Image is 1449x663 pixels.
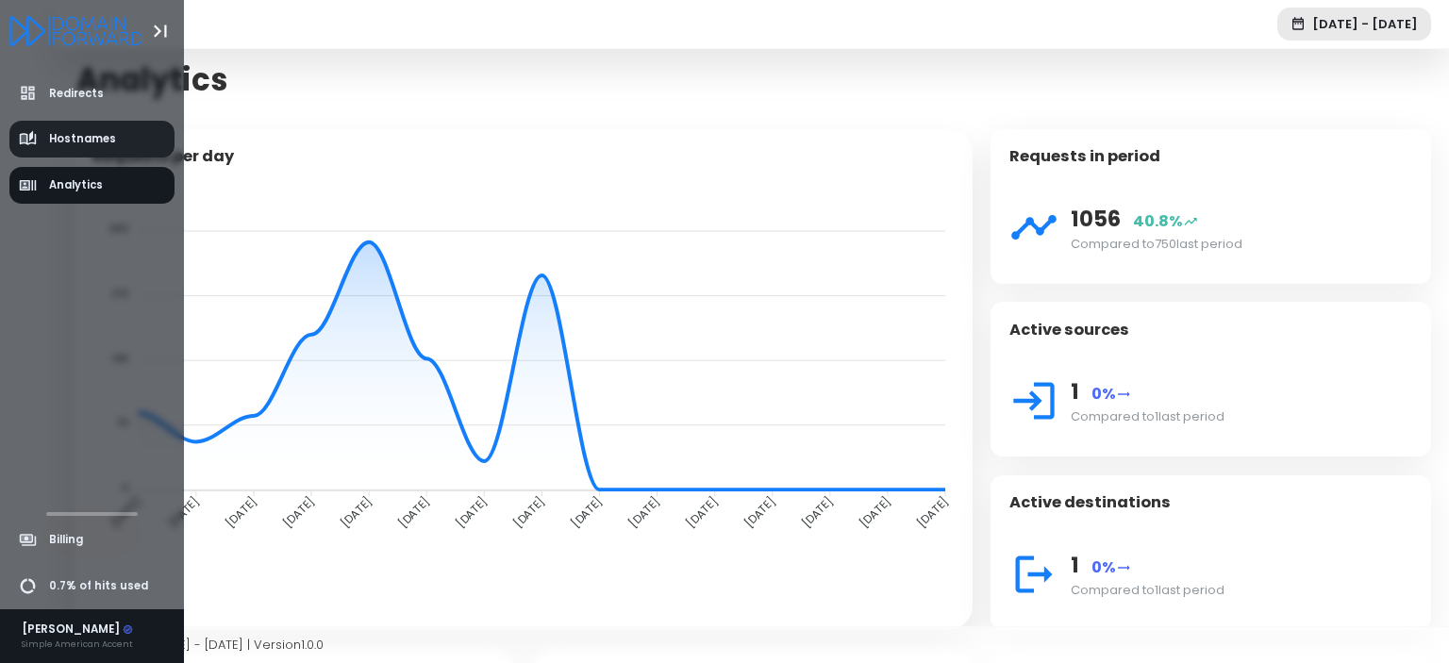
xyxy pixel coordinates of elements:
[49,177,103,193] span: Analytics
[22,622,134,638] div: [PERSON_NAME]
[1091,383,1131,405] span: 0%
[1071,375,1413,407] div: 1
[510,492,548,530] tspan: [DATE]
[222,492,259,530] tspan: [DATE]
[1071,407,1413,426] div: Compared to 1 last period
[452,492,490,530] tspan: [DATE]
[22,638,134,651] div: Simple American Accent
[337,492,375,530] tspan: [DATE]
[49,131,116,147] span: Hostnames
[683,492,721,530] tspan: [DATE]
[9,522,175,558] a: Billing
[9,121,175,157] a: Hostnames
[9,167,175,204] a: Analytics
[394,492,432,530] tspan: [DATE]
[1009,147,1160,166] h4: Requests in period
[9,568,175,605] a: 0.7% of hits used
[142,13,178,49] button: Toggle Aside
[1071,203,1413,235] div: 1056
[1071,581,1413,600] div: Compared to 1 last period
[856,492,893,530] tspan: [DATE]
[1009,493,1171,512] h4: Active destinations
[1009,321,1129,340] h4: Active sources
[49,578,148,594] span: 0.7% of hits used
[1071,549,1413,581] div: 1
[9,17,142,42] a: Logo
[1133,210,1198,232] span: 40.8%
[74,636,324,654] span: Copyright © [DATE] - [DATE] | Version 1.0.0
[49,86,104,102] span: Redirects
[913,492,951,530] tspan: [DATE]
[1091,556,1131,578] span: 0%
[568,492,606,530] tspan: [DATE]
[1277,8,1431,41] button: [DATE] - [DATE]
[798,492,836,530] tspan: [DATE]
[625,492,663,530] tspan: [DATE]
[741,492,778,530] tspan: [DATE]
[92,147,234,166] h5: Requests per day
[9,75,175,112] a: Redirects
[1071,235,1413,254] div: Compared to 750 last period
[279,492,317,530] tspan: [DATE]
[49,532,83,548] span: Billing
